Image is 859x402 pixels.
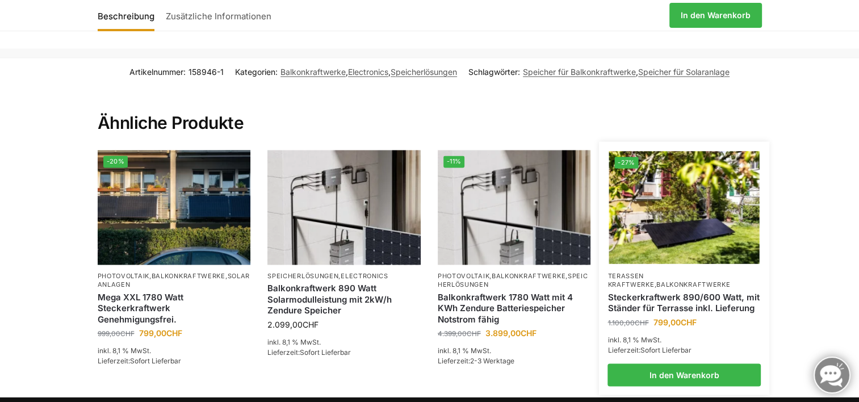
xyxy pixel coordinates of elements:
a: Electronics [341,271,388,279]
span: 2-3 Werktage [470,356,514,365]
img: Steckerkraftwerk 890/600 Watt, mit Ständer für Terrasse inkl. Lieferung [609,150,760,263]
a: Terassen Kraftwerke [607,271,654,288]
span: Sofort Lieferbar [640,345,691,354]
a: Speicherlösungen [391,67,457,77]
span: CHF [166,328,182,337]
p: inkl. 8,1 % MwSt. [98,345,251,355]
span: CHF [634,318,648,326]
a: Mega XXL 1780 Watt Steckerkraftwerk Genehmigungsfrei. [98,291,251,325]
a: Balkonkraftwerke [152,271,225,279]
a: Balkonkraftwerke [280,67,346,77]
a: Balkonkraftwerk 1780 Watt mit 4 KWh Zendure Batteriespeicher Notstrom fähig [438,291,591,325]
span: Sofort Lieferbar [300,347,351,356]
bdi: 799,00 [653,317,696,326]
a: Balkonkraftwerke [492,271,565,279]
p: inkl. 8,1 % MwSt. [607,334,761,345]
bdi: 4.399,00 [438,329,481,337]
bdi: 999,00 [98,329,135,337]
img: 2 Balkonkraftwerke [98,150,251,265]
a: Speicherlösungen [438,271,588,288]
span: Sofort Lieferbar [130,356,181,365]
a: Speicherlösungen [267,271,338,279]
a: Balkonkraftwerk 890 Watt Solarmodulleistung mit 2kW/h Zendure Speicher [267,282,421,316]
h2: Ähnliche Produkte [98,85,762,134]
a: Speicher für Balkonkraftwerke [523,67,636,77]
span: CHF [303,319,319,329]
a: Speicher für Solaranlage [638,67,730,77]
a: -11%Zendure-solar-flow-Batteriespeicher für Balkonkraftwerke [438,150,591,265]
span: Lieferzeit: [98,356,181,365]
a: Electronics [348,67,388,77]
a: -20%2 Balkonkraftwerke [98,150,251,265]
span: Artikelnummer: [129,66,224,78]
a: -27%Steckerkraftwerk 890/600 Watt, mit Ständer für Terrasse inkl. Lieferung [609,150,760,263]
a: Steckerkraftwerk 890/600 Watt, mit Ständer für Terrasse inkl. Lieferung [607,291,761,313]
img: Zendure-solar-flow-Batteriespeicher für Balkonkraftwerke [438,150,591,265]
bdi: 1.100,00 [607,318,648,326]
span: 158946-1 [188,67,224,77]
a: Photovoltaik [438,271,489,279]
bdi: 799,00 [139,328,182,337]
a: In den Warenkorb legen: „Steckerkraftwerk 890/600 Watt, mit Ständer für Terrasse inkl. Lieferung“ [607,363,761,386]
span: Lieferzeit: [607,345,691,354]
p: inkl. 8,1 % MwSt. [267,337,421,347]
span: Lieferzeit: [267,347,351,356]
a: Solaranlagen [98,271,250,288]
span: CHF [680,317,696,326]
a: Photovoltaik [98,271,149,279]
span: CHF [120,329,135,337]
span: Lieferzeit: [438,356,514,365]
bdi: 3.899,00 [485,328,537,337]
span: Schlagwörter: , [468,66,730,78]
span: Kategorien: , , [235,66,457,78]
span: CHF [521,328,537,337]
img: Balkonkraftwerk 890 Watt Solarmodulleistung mit 2kW/h Zendure Speicher [267,150,421,265]
a: Balkonkraftwerke [656,280,730,288]
p: , [267,271,421,280]
span: CHF [467,329,481,337]
p: , , [438,271,591,289]
p: inkl. 8,1 % MwSt. [438,345,591,355]
p: , [607,271,761,289]
bdi: 2.099,00 [267,319,319,329]
p: , , [98,271,251,289]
